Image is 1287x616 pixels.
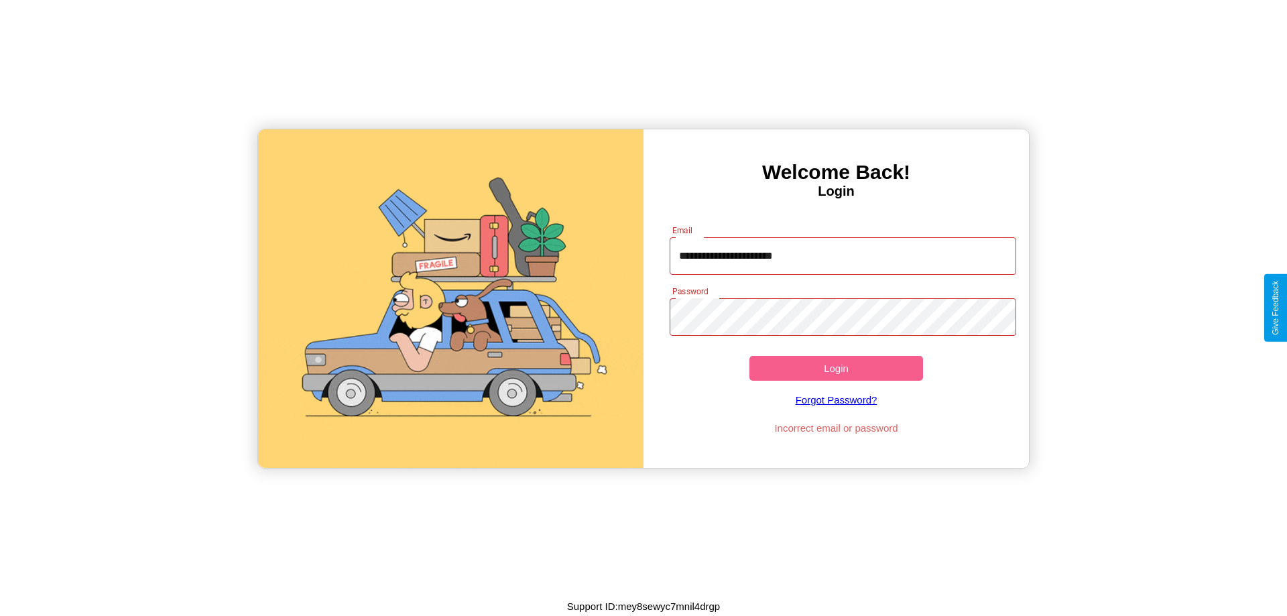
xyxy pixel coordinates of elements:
[672,286,708,297] label: Password
[672,225,693,236] label: Email
[749,356,923,381] button: Login
[1271,281,1280,335] div: Give Feedback
[643,184,1029,199] h4: Login
[643,161,1029,184] h3: Welcome Back!
[258,129,643,468] img: gif
[663,419,1010,437] p: Incorrect email or password
[663,381,1010,419] a: Forgot Password?
[567,597,720,615] p: Support ID: mey8sewyc7mnil4drgp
